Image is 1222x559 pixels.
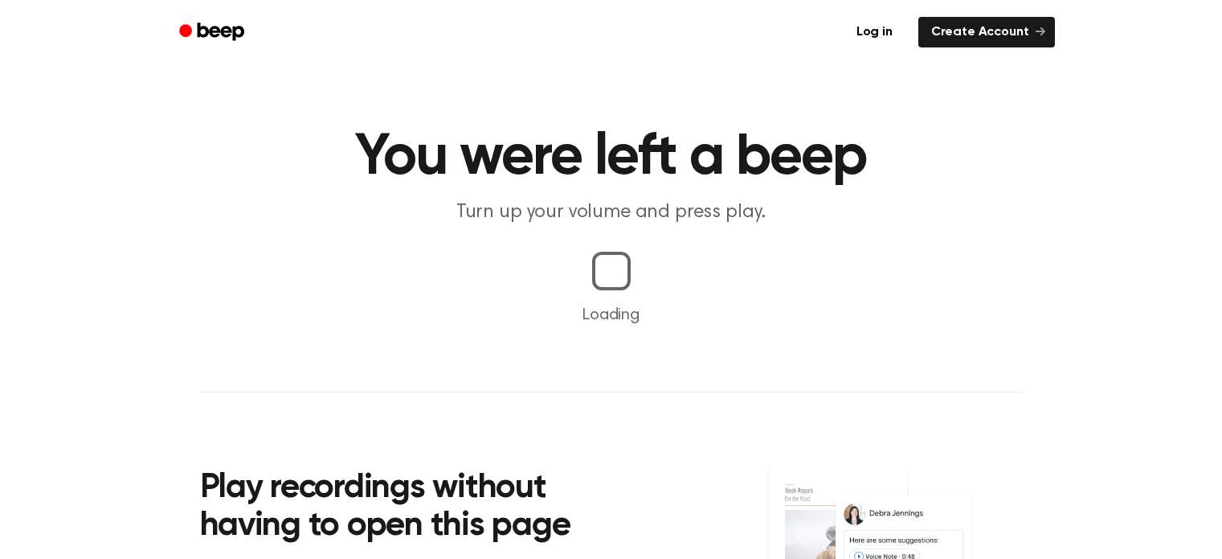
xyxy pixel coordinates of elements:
[918,17,1055,47] a: Create Account
[168,17,259,48] a: Beep
[200,129,1023,187] h1: You were left a beep
[200,470,633,546] h2: Play recordings without having to open this page
[303,199,920,226] p: Turn up your volume and press play.
[19,303,1203,327] p: Loading
[840,14,909,51] a: Log in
